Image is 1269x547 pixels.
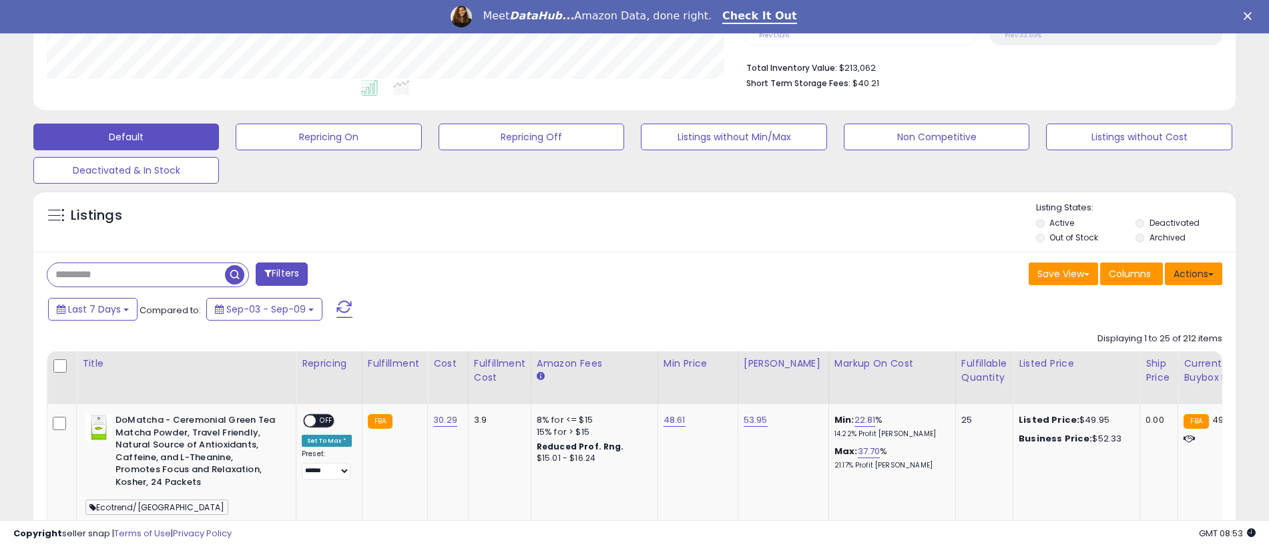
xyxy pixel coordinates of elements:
div: Close [1244,12,1257,20]
button: Save View [1029,262,1098,285]
div: seller snap | | [13,528,232,540]
div: 3.9 [474,414,521,426]
p: Listing States: [1036,202,1236,214]
a: Terms of Use [114,527,171,540]
span: Last 7 Days [68,303,121,316]
a: 22.81 [854,413,876,427]
b: Min: [834,413,854,426]
p: 21.17% Profit [PERSON_NAME] [834,461,945,470]
button: Listings without Cost [1046,124,1232,150]
b: Max: [834,445,858,458]
small: Prev: 43.69% [1005,31,1041,39]
a: 53.95 [744,413,768,427]
div: $52.33 [1019,433,1129,445]
button: Default [33,124,219,150]
div: Fulfillable Quantity [961,357,1007,385]
b: Listed Price: [1019,413,1079,426]
div: Min Price [664,357,732,371]
div: 0.00 [1146,414,1168,426]
div: Fulfillment [368,357,422,371]
button: Repricing Off [439,124,624,150]
div: 25 [961,414,1003,426]
div: 15% for > $15 [537,426,648,438]
div: Title [82,357,290,371]
div: % [834,445,945,470]
img: 41ESEloi4IL._SL40_.jpg [85,414,112,441]
button: Actions [1165,262,1222,285]
small: FBA [368,414,393,429]
div: $49.95 [1019,414,1129,426]
a: Check It Out [722,9,797,24]
div: % [834,414,945,439]
i: DataHub... [509,9,574,22]
b: DoMatcha - Ceremonial Green Tea Matcha Powder, Travel Friendly, Natural Source of Antioxidants, C... [115,414,278,492]
a: 48.61 [664,413,686,427]
a: 37.70 [858,445,880,458]
button: Deactivated & In Stock [33,157,219,184]
b: Total Inventory Value: [746,62,837,73]
button: Filters [256,262,308,286]
div: Cost [433,357,463,371]
button: Repricing On [236,124,421,150]
div: Repricing [302,357,356,371]
p: 14.22% Profit [PERSON_NAME] [834,429,945,439]
div: Displaying 1 to 25 of 212 items [1097,333,1222,345]
label: Out of Stock [1049,232,1098,243]
button: Last 7 Days [48,298,138,321]
a: Privacy Policy [173,527,232,540]
b: Reduced Prof. Rng. [537,441,624,452]
div: Fulfillment Cost [474,357,525,385]
div: Markup on Cost [834,357,950,371]
label: Archived [1150,232,1186,243]
span: Sep-03 - Sep-09 [226,303,306,316]
label: Active [1049,217,1074,228]
a: 30.29 [433,413,457,427]
button: Sep-03 - Sep-09 [206,298,322,321]
b: Business Price: [1019,432,1092,445]
span: Ecotrend/[GEOGRAPHIC_DATA] [85,500,228,515]
div: Meet Amazon Data, done right. [483,9,712,23]
img: Profile image for Georgie [451,6,472,27]
div: $15.01 - $16.24 [537,453,648,464]
th: The percentage added to the cost of goods (COGS) that forms the calculator for Min & Max prices. [828,351,955,404]
span: $40.21 [852,77,879,89]
div: Ship Price [1146,357,1172,385]
div: Listed Price [1019,357,1134,371]
h5: Listings [71,206,122,225]
button: Non Competitive [844,124,1029,150]
strong: Copyright [13,527,62,540]
div: 8% for <= $15 [537,414,648,426]
small: Amazon Fees. [537,371,545,383]
label: Deactivated [1150,217,1200,228]
small: Prev: 1,636 [759,31,789,39]
span: OFF [316,415,337,427]
li: $213,062 [746,59,1212,75]
span: 2025-09-17 08:53 GMT [1199,527,1256,540]
span: Columns [1109,267,1151,281]
button: Columns [1100,262,1163,285]
div: [PERSON_NAME] [744,357,823,371]
span: 49.95 [1212,413,1237,426]
span: Compared to: [140,304,201,317]
small: FBA [1184,414,1208,429]
div: Amazon Fees [537,357,652,371]
div: Preset: [302,449,352,480]
button: Listings without Min/Max [641,124,826,150]
div: Set To Max * [302,435,352,447]
b: Short Term Storage Fees: [746,77,850,89]
div: Current Buybox Price [1184,357,1252,385]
